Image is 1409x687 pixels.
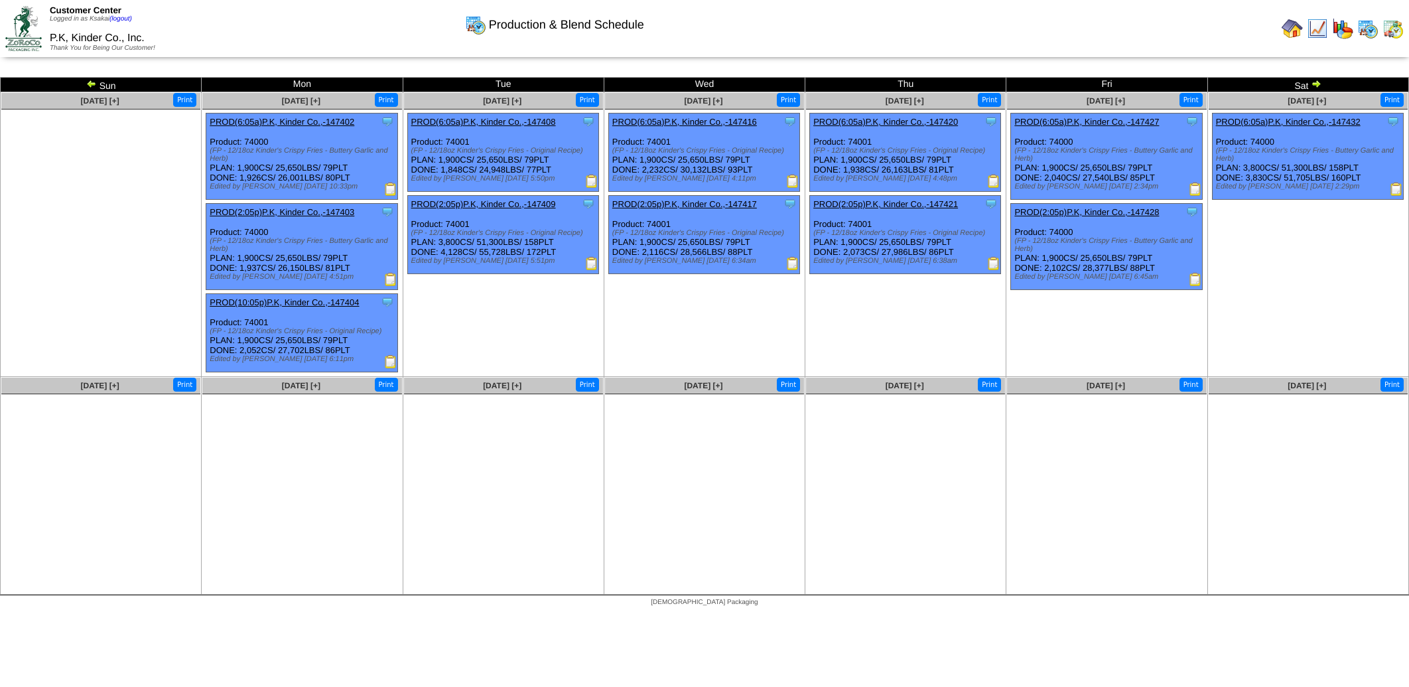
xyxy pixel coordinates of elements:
[978,378,1001,392] button: Print
[411,175,598,183] div: Edited by [PERSON_NAME] [DATE] 5:50pm
[407,196,598,274] div: Product: 74001 PLAN: 3,800CS / 51,300LBS / 158PLT DONE: 4,128CS / 55,728LBS / 172PLT
[1189,273,1202,286] img: Production Report
[210,147,397,163] div: (FP - 12/18oz Kinder's Crispy Fries - Buttery Garlic and Herb)
[1185,115,1199,128] img: Tooltip
[886,381,924,390] a: [DATE] [+]
[1216,117,1361,127] a: PROD(6:05a)P.K, Kinder Co.,-147432
[210,117,354,127] a: PROD(6:05a)P.K, Kinder Co.,-147402
[777,378,800,392] button: Print
[604,78,805,92] td: Wed
[612,117,757,127] a: PROD(6:05a)P.K, Kinder Co.,-147416
[384,273,397,286] img: Production Report
[1288,96,1326,106] a: [DATE] [+]
[411,257,598,265] div: Edited by [PERSON_NAME] [DATE] 5:51pm
[576,378,599,392] button: Print
[1207,78,1408,92] td: Sat
[282,381,320,390] a: [DATE] [+]
[1014,273,1201,281] div: Edited by [PERSON_NAME] [DATE] 6:45am
[173,93,196,107] button: Print
[381,295,394,309] img: Tooltip
[1,78,202,92] td: Sun
[612,147,799,155] div: (FP - 12/18oz Kinder's Crispy Fries - Original Recipe)
[210,183,397,191] div: Edited by [PERSON_NAME] [DATE] 10:33pm
[810,196,1001,274] div: Product: 74001 PLAN: 1,900CS / 25,650LBS / 79PLT DONE: 2,073CS / 27,986LBS / 86PLT
[684,381,722,390] a: [DATE] [+]
[1087,96,1125,106] span: [DATE] [+]
[1014,237,1201,253] div: (FP - 12/18oz Kinder's Crispy Fries - Buttery Garlic and Herb)
[1382,18,1404,39] img: calendarinout.gif
[1087,381,1125,390] a: [DATE] [+]
[375,378,398,392] button: Print
[109,15,132,23] a: (logout)
[987,175,1000,188] img: Production Report
[1011,204,1202,290] div: Product: 74000 PLAN: 1,900CS / 25,650LBS / 79PLT DONE: 2,102CS / 28,377LBS / 88PLT
[608,114,799,192] div: Product: 74001 PLAN: 1,900CS / 25,650LBS / 79PLT DONE: 2,232CS / 30,132LBS / 93PLT
[1014,117,1159,127] a: PROD(6:05a)P.K, Kinder Co.,-147427
[1380,93,1404,107] button: Print
[483,381,521,390] a: [DATE] [+]
[1014,207,1159,217] a: PROD(2:05p)P.K, Kinder Co.,-147428
[483,96,521,106] a: [DATE] [+]
[612,229,799,237] div: (FP - 12/18oz Kinder's Crispy Fries - Original Recipe)
[582,197,595,210] img: Tooltip
[810,114,1001,192] div: Product: 74001 PLAN: 1,900CS / 25,650LBS / 79PLT DONE: 1,938CS / 26,163LBS / 81PLT
[1006,78,1207,92] td: Fri
[210,355,397,363] div: Edited by [PERSON_NAME] [DATE] 6:11pm
[886,96,924,106] a: [DATE] [+]
[489,18,644,32] span: Production & Blend Schedule
[411,199,556,209] a: PROD(2:05p)P.K, Kinder Co.,-147409
[282,96,320,106] span: [DATE] [+]
[1288,381,1326,390] a: [DATE] [+]
[173,378,196,392] button: Print
[1311,78,1321,89] img: arrowright.gif
[612,199,757,209] a: PROD(2:05p)P.K, Kinder Co.,-147417
[612,175,799,183] div: Edited by [PERSON_NAME] [DATE] 4:11pm
[1216,147,1403,163] div: (FP - 12/18oz Kinder's Crispy Fries - Buttery Garlic and Herb)
[1179,93,1203,107] button: Print
[576,93,599,107] button: Print
[1179,378,1203,392] button: Print
[86,78,97,89] img: arrowleft.gif
[50,15,132,23] span: Logged in as Ksakai
[813,147,1000,155] div: (FP - 12/18oz Kinder's Crispy Fries - Original Recipe)
[813,229,1000,237] div: (FP - 12/18oz Kinder's Crispy Fries - Original Recipe)
[1014,183,1201,191] div: Edited by [PERSON_NAME] [DATE] 2:34pm
[206,204,397,290] div: Product: 74000 PLAN: 1,900CS / 25,650LBS / 79PLT DONE: 1,937CS / 26,150LBS / 81PLT
[210,273,397,281] div: Edited by [PERSON_NAME] [DATE] 4:51pm
[381,205,394,218] img: Tooltip
[813,199,958,209] a: PROD(2:05p)P.K, Kinder Co.,-147421
[805,78,1006,92] td: Thu
[465,14,486,35] img: calendarprod.gif
[1282,18,1303,39] img: home.gif
[411,229,598,237] div: (FP - 12/18oz Kinder's Crispy Fries - Original Recipe)
[1212,114,1403,200] div: Product: 74000 PLAN: 3,800CS / 51,300LBS / 158PLT DONE: 3,830CS / 51,705LBS / 160PLT
[381,115,394,128] img: Tooltip
[210,327,397,335] div: (FP - 12/18oz Kinder's Crispy Fries - Original Recipe)
[612,257,799,265] div: Edited by [PERSON_NAME] [DATE] 6:34am
[210,297,359,307] a: PROD(10:05p)P.K, Kinder Co.,-147404
[5,6,42,50] img: ZoRoCo_Logo(Green%26Foil)%20jpg.webp
[81,96,119,106] a: [DATE] [+]
[1011,114,1202,200] div: Product: 74000 PLAN: 1,900CS / 25,650LBS / 79PLT DONE: 2,040CS / 27,540LBS / 85PLT
[1386,115,1400,128] img: Tooltip
[582,115,595,128] img: Tooltip
[978,93,1001,107] button: Print
[813,257,1000,265] div: Edited by [PERSON_NAME] [DATE] 6:38am
[608,196,799,274] div: Product: 74001 PLAN: 1,900CS / 25,650LBS / 79PLT DONE: 2,116CS / 28,566LBS / 88PLT
[1380,378,1404,392] button: Print
[403,78,604,92] td: Tue
[783,115,797,128] img: Tooltip
[210,237,397,253] div: (FP - 12/18oz Kinder's Crispy Fries - Buttery Garlic and Herb)
[206,114,397,200] div: Product: 74000 PLAN: 1,900CS / 25,650LBS / 79PLT DONE: 1,926CS / 26,001LBS / 80PLT
[684,96,722,106] a: [DATE] [+]
[206,294,397,372] div: Product: 74001 PLAN: 1,900CS / 25,650LBS / 79PLT DONE: 2,052CS / 27,702LBS / 86PLT
[777,93,800,107] button: Print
